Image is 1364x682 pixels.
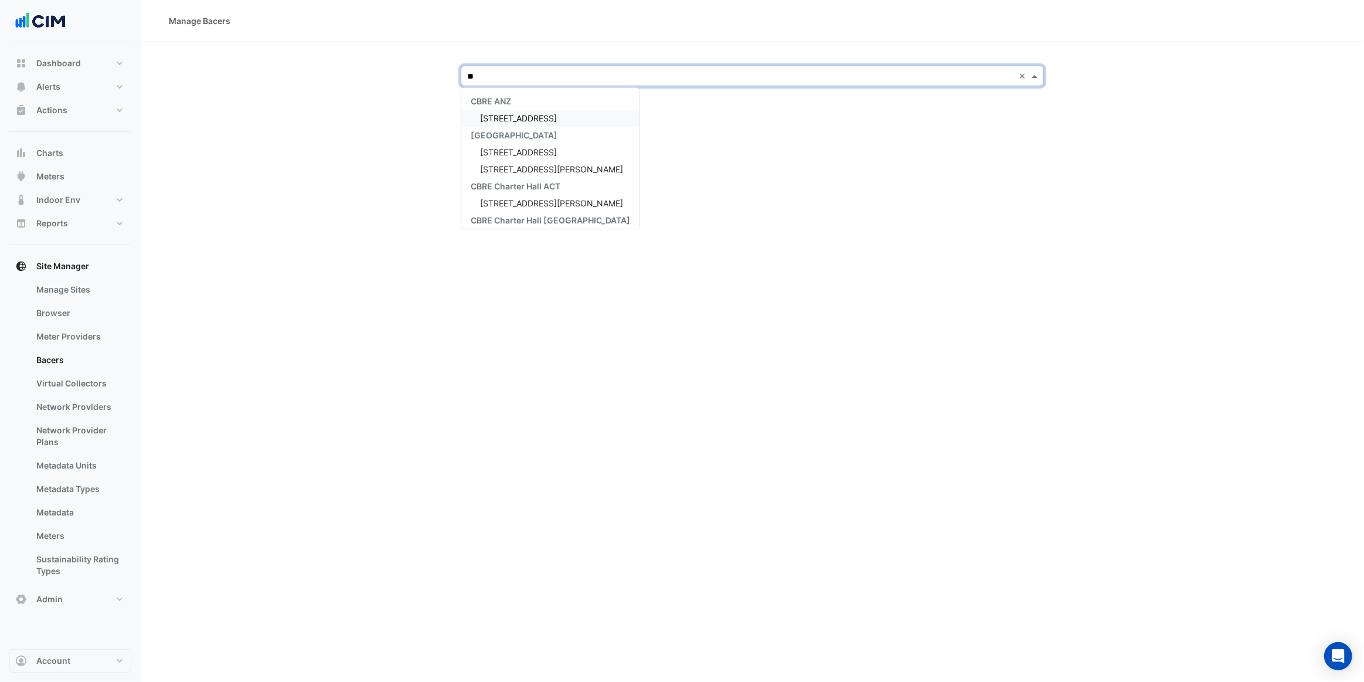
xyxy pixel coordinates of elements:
div: Open Intercom Messenger [1324,642,1352,670]
app-icon: Charts [15,147,27,159]
span: Admin [36,593,63,605]
a: Metadata [27,501,131,524]
a: Metadata Units [27,454,131,477]
span: [GEOGRAPHIC_DATA] [471,130,557,140]
span: Account [36,655,70,667]
button: Admin [9,588,131,611]
app-icon: Admin [15,593,27,605]
span: Indoor Env [36,194,80,206]
span: Alerts [36,81,60,93]
button: Indoor Env [9,188,131,212]
app-icon: Site Manager [15,260,27,272]
a: Metadata Types [27,477,131,501]
app-icon: Dashboard [15,57,27,69]
span: [STREET_ADDRESS][PERSON_NAME] [480,198,623,208]
span: Charts [36,147,63,159]
app-icon: Reports [15,218,27,229]
span: Meters [36,171,64,182]
button: Actions [9,99,131,122]
span: CBRE Charter Hall ACT [471,181,560,191]
a: Manage Sites [27,278,131,301]
span: CBRE ANZ [471,96,511,106]
span: Reports [36,218,68,229]
button: Reports [9,212,131,235]
img: Company Logo [14,9,67,33]
a: Browser [27,301,131,325]
span: Actions [36,104,67,116]
div: Manage Bacers [169,15,230,27]
a: Sustainability Rating Types [27,548,131,583]
button: Charts [9,141,131,165]
app-icon: Indoor Env [15,194,27,206]
a: Virtual Collectors [27,372,131,395]
a: Meters [27,524,131,548]
span: [STREET_ADDRESS][PERSON_NAME] [480,164,623,174]
button: Meters [9,165,131,188]
app-icon: Meters [15,171,27,182]
button: Dashboard [9,52,131,75]
app-icon: Actions [15,104,27,116]
a: Meter Providers [27,325,131,348]
span: [STREET_ADDRESS] [480,147,557,157]
span: Dashboard [36,57,81,69]
span: Site Manager [36,260,89,272]
button: Alerts [9,75,131,99]
ng-dropdown-panel: Options list [461,87,640,229]
div: Site Manager [9,278,131,588]
a: Bacers [27,348,131,372]
button: Account [9,649,131,673]
span: Clear [1019,70,1029,82]
span: CBRE Charter Hall [GEOGRAPHIC_DATA] [471,215,630,225]
app-icon: Alerts [15,81,27,93]
a: Network Providers [27,395,131,419]
button: Site Manager [9,255,131,278]
span: [STREET_ADDRESS] [480,113,557,123]
a: Network Provider Plans [27,419,131,454]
